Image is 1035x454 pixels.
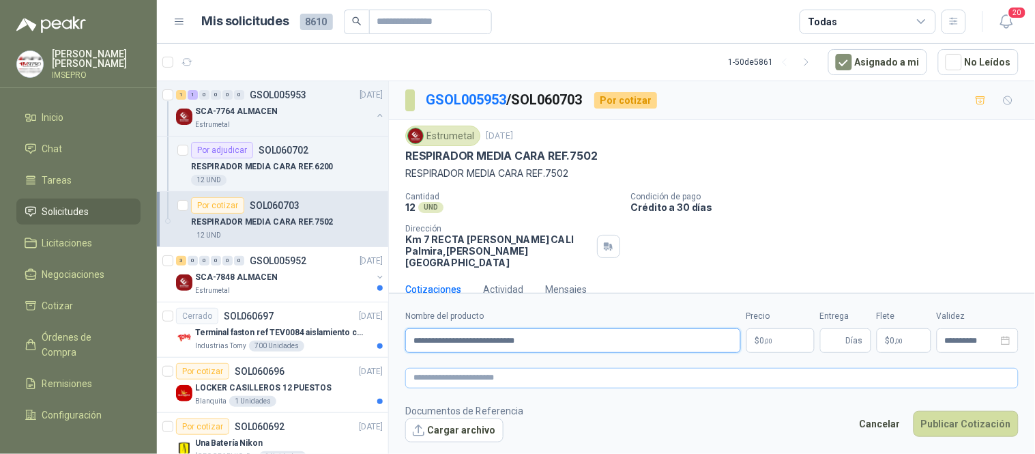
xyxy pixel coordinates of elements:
div: Por cotizar [191,197,244,214]
div: 0 [199,90,209,100]
div: UND [418,202,443,213]
p: LOCKER CASILLEROS 12 PUESTOS [195,382,332,395]
p: [DATE] [360,421,383,434]
div: 0 [211,256,221,266]
p: 12 [405,201,416,213]
p: [DATE] [360,255,383,268]
p: SOL060697 [224,311,274,321]
img: Company Logo [408,128,423,143]
label: Nombre del producto [405,310,741,323]
div: 12 UND [191,230,227,241]
label: Flete [877,310,931,323]
a: Negociaciones [16,261,141,287]
div: Por cotizar [176,363,229,380]
a: Inicio [16,104,141,130]
p: Estrumetal [195,285,230,296]
span: 0 [760,337,773,345]
p: Km 7 RECTA [PERSON_NAME] CALI Palmira , [PERSON_NAME][GEOGRAPHIC_DATA] [405,233,592,268]
h1: Mis solicitudes [202,12,289,31]
div: 1 Unidades [229,396,276,407]
span: ,00 [895,337,903,345]
div: Por cotizar [176,418,229,435]
p: IMSEPRO [52,71,141,79]
p: Estrumetal [195,119,230,130]
a: Órdenes de Compra [16,324,141,365]
button: Cargar archivo [405,418,504,443]
span: ,00 [765,337,773,345]
p: Industrias Tomy [195,341,246,352]
p: $ 0,00 [877,328,931,353]
p: RESPIRADOR MEDIA CARA REF.7502 [405,166,1019,181]
div: Actividad [483,282,523,297]
p: Crédito a 30 días [631,201,1030,213]
a: Chat [16,136,141,162]
img: Company Logo [176,330,192,346]
a: Configuración [16,402,141,428]
a: 1 1 0 0 0 0 GSOL005953[DATE] Company LogoSCA-7764 ALMACENEstrumetal [176,87,385,130]
img: Company Logo [17,51,43,77]
p: [DATE] [360,365,383,378]
span: Remisiones [42,376,93,391]
div: 0 [222,90,233,100]
label: Validez [937,310,1019,323]
button: Cancelar [852,411,908,437]
div: Mensajes [545,282,587,297]
p: SOL060696 [235,367,285,376]
p: [DATE] [360,310,383,323]
p: Cantidad [405,192,620,201]
div: 0 [222,256,233,266]
div: 0 [234,90,244,100]
div: Cerrado [176,308,218,324]
div: 0 [188,256,198,266]
img: Logo peakr [16,16,86,33]
button: Publicar Cotización [914,411,1019,437]
p: [DATE] [360,89,383,102]
p: RESPIRADOR MEDIA CARA REF.7502 [405,149,598,163]
a: Tareas [16,167,141,193]
a: Solicitudes [16,199,141,225]
span: Tareas [42,173,72,188]
div: 1 - 50 de 5861 [729,51,817,73]
p: Dirección [405,224,592,233]
span: 20 [1008,6,1027,19]
p: [DATE] [486,130,513,143]
a: CerradoSOL060697[DATE] Company LogoTerminal faston ref TEV0084 aislamiento completoIndustrias Tom... [157,302,388,358]
a: Por adjudicarSOL060702RESPIRADOR MEDIA CARA REF.620012 UND [157,137,388,192]
p: Terminal faston ref TEV0084 aislamiento completo [195,326,365,339]
span: Chat [42,141,63,156]
div: Cotizaciones [405,282,461,297]
div: Por adjudicar [191,142,253,158]
div: 0 [199,256,209,266]
a: 3 0 0 0 0 0 GSOL005952[DATE] Company LogoSCA-7848 ALMACENEstrumetal [176,253,385,296]
button: No Leídos [938,49,1019,75]
span: Configuración [42,408,102,423]
p: Una Batería Nikon [195,437,263,450]
span: Solicitudes [42,204,89,219]
span: Órdenes de Compra [42,330,128,360]
a: Por cotizarSOL060696[DATE] Company LogoLOCKER CASILLEROS 12 PUESTOSBlanquita1 Unidades [157,358,388,413]
p: GSOL005953 [250,90,306,100]
span: Inicio [42,110,64,125]
span: search [352,16,362,26]
span: Cotizar [42,298,74,313]
img: Company Logo [176,274,192,291]
div: 3 [176,256,186,266]
p: SOL060702 [259,145,308,155]
p: Documentos de Referencia [405,403,523,418]
p: SOL060703 [250,201,300,210]
p: $0,00 [746,328,815,353]
p: / SOL060703 [426,89,583,111]
span: 0 [890,337,903,345]
div: Estrumetal [405,126,480,146]
label: Precio [746,310,815,323]
span: $ [886,337,890,345]
div: 1 [188,90,198,100]
p: Blanquita [195,396,227,407]
p: SOL060692 [235,422,285,431]
button: Asignado a mi [828,49,927,75]
button: 20 [994,10,1019,34]
a: Remisiones [16,371,141,397]
div: 1 [176,90,186,100]
a: Cotizar [16,293,141,319]
p: SCA-7764 ALMACEN [195,105,278,118]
